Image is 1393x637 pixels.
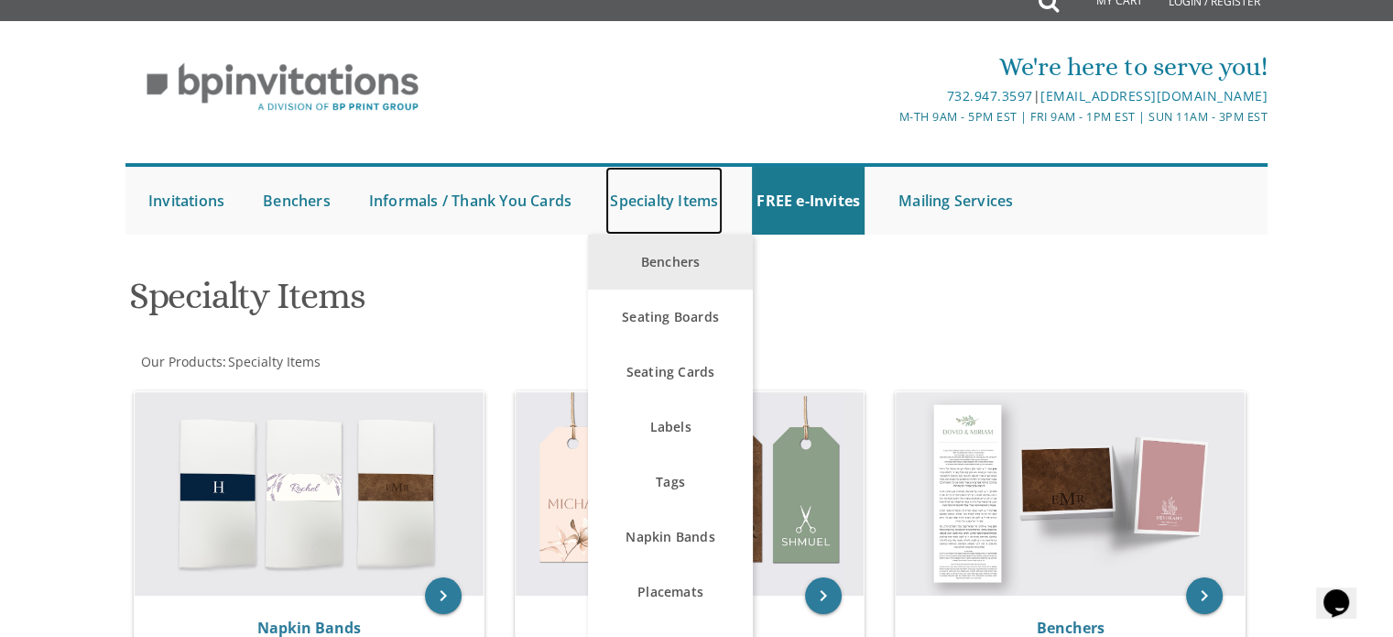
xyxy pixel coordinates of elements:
[896,392,1245,596] img: Benchers
[752,167,865,235] a: FREE e-Invites
[605,167,723,235] a: Specialty Items
[946,87,1032,104] a: 732.947.3597
[1186,577,1223,614] a: keyboard_arrow_right
[516,392,865,596] img: Tags
[425,577,462,614] a: keyboard_arrow_right
[135,392,484,596] img: Napkin Bands
[1040,87,1268,104] a: [EMAIL_ADDRESS][DOMAIN_NAME]
[588,455,753,510] a: Tags
[507,107,1268,126] div: M-Th 9am - 5pm EST | Fri 9am - 1pm EST | Sun 11am - 3pm EST
[805,577,842,614] a: keyboard_arrow_right
[226,353,321,370] a: Specialty Items
[588,510,753,565] a: Napkin Bands
[1316,564,1375,619] iframe: chat widget
[139,353,223,370] a: Our Products
[507,85,1268,107] div: |
[588,565,753,620] a: Placemats
[588,400,753,455] a: Labels
[588,235,753,290] a: Benchers
[588,345,753,400] a: Seating Cards
[588,290,753,345] a: Seating Boards
[894,167,1018,235] a: Mailing Services
[125,353,697,371] div: :
[365,167,576,235] a: Informals / Thank You Cards
[125,49,440,126] img: BP Invitation Loft
[144,167,229,235] a: Invitations
[507,49,1268,85] div: We're here to serve you!
[228,353,321,370] span: Specialty Items
[258,167,335,235] a: Benchers
[129,276,876,330] h1: Specialty Items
